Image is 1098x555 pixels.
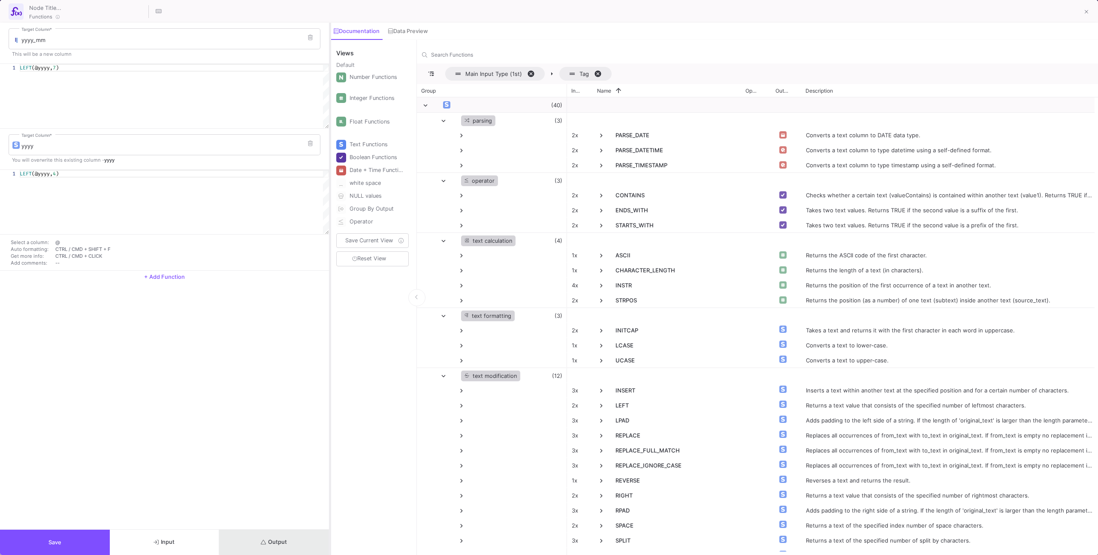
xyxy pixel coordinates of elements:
img: columns.svg [13,38,19,43]
div: Returns the ASCII code of the first character. [801,247,1098,262]
div: 3x [567,443,593,458]
p: This will be a new column [9,51,320,57]
div: 1x [567,247,593,262]
span: ASCII [615,248,736,263]
p: You will overwrite this existing column - [9,157,320,163]
span: SPLIT [615,533,736,549]
div: 2x [567,157,593,172]
span: Tag. Press ENTER to sort. Press DELETE to remove [559,67,612,81]
div: Data Preview [388,28,428,35]
span: -- [55,260,60,266]
div: 3x [567,458,593,473]
button: Date + Time Functions [335,164,410,177]
div: 2x [567,293,593,308]
button: Save Current View [336,233,409,248]
div: Boolean Functions [350,151,404,164]
div: 3x [567,428,593,443]
div: Float Functions [350,115,404,128]
span: Name [597,87,611,94]
span: Inputs [571,87,581,94]
div: Returns a text of the specified number of split by characters. [801,533,1098,548]
span: Main Input Type (1st) [465,70,522,77]
div: Checks whether a certain text (valueContains) is contained within another text (value1). Returns ... [801,187,1098,202]
button: NULL values [335,190,410,202]
div: 2x [567,142,593,157]
div: Returns a text value that consists of the specified number of rightmost characters. [801,488,1098,503]
div: text calculation [461,235,516,246]
span: STRPOS [615,293,736,308]
span: RIGHT [615,488,736,504]
span: REPLACE_IGNORE_CASE [615,458,736,474]
div: 3x [567,413,593,428]
span: (3) [555,308,562,323]
input: Node Title... [27,2,147,13]
div: Converts a text to upper-case. [801,353,1098,368]
div: 2x [567,398,593,413]
span: (4) [555,233,562,248]
div: Replaces all occurrences of from_text with to_text in original_text. If from_text is empty no rep... [801,443,1098,458]
div: Integer Functions [350,92,404,105]
span: INSTR [615,278,736,293]
span: UCASE [615,353,736,368]
div: operator [461,175,498,186]
div: 1x [567,338,593,353]
div: Reverses a text and returns the result. [801,473,1098,488]
div: 2x [567,127,593,142]
div: Text Functions [350,138,404,151]
div: Replaces all occurrences of from_text with to_text in original_text. If from_text is empty no rep... [801,428,1098,443]
button: Hotkeys List [150,3,167,20]
div: Returns a text value that consists of the specified number of leftmost characters. [801,398,1098,413]
button: Float Functions [335,115,410,128]
div: text modification [461,371,520,381]
span: STARTS_WITH [615,218,736,233]
span: ENDS_WITH [615,203,736,218]
div: white space [350,177,404,190]
div: Date + Time Functions [350,164,404,177]
span: + Add Function [144,274,185,280]
div: Takes two text values. Returns TRUE if the second value is a prefix of the first. [801,217,1098,232]
span: CHARACTER_LENGTH [615,263,736,278]
span: Functions [29,13,52,20]
span: Operator [745,87,759,94]
span: (@yyyy, [32,170,53,177]
span: CTRL / CMD + SHIFT + F [55,246,111,252]
div: Default [336,61,410,71]
span: PARSE_DATE [615,128,736,143]
span: Description [805,87,833,94]
span: LEFT [20,64,32,71]
div: text formatting [461,311,515,321]
button: white space [335,177,410,190]
button: Number Functions [335,71,410,84]
div: Replaces all occurrences of from_text with to_text in original_text. If from_text is empty no rep... [801,458,1098,473]
span: Main Input Type (1st). Press ENTER to sort. Press DELETE to remove [445,67,545,81]
span: REVERSE [615,473,736,489]
td: Get more info: [9,253,53,259]
div: NULL values [350,190,404,202]
span: CTRL / CMD + CLICK [55,253,102,259]
input: Search for function names [431,51,1093,58]
div: 2x [567,187,593,202]
button: Boolean Functions [335,151,410,164]
td: Add comments: [9,259,53,266]
span: 4 [53,170,56,177]
div: Takes two text values. Returns TRUE if the second value is a suffix of the first. [801,202,1098,217]
div: 3x [567,533,593,548]
span: Tag [579,70,589,77]
div: Returns the position of the first occurrence of a text in another text. [801,277,1098,293]
span: PARSE_DATETIME [615,143,736,158]
button: Integer Functions [335,92,410,105]
span: SPACE [615,518,736,534]
span: (@yyyy, [32,64,53,71]
span: ) [56,64,59,71]
div: 3x [567,503,593,518]
span: RPAD [615,503,736,519]
div: 1x [567,473,593,488]
td: Select a column: [9,239,53,246]
button: Output [219,530,329,555]
button: Reset View [336,251,409,266]
span: Group [421,87,436,94]
span: LCASE [615,338,736,353]
span: CONTAINS [615,188,736,203]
